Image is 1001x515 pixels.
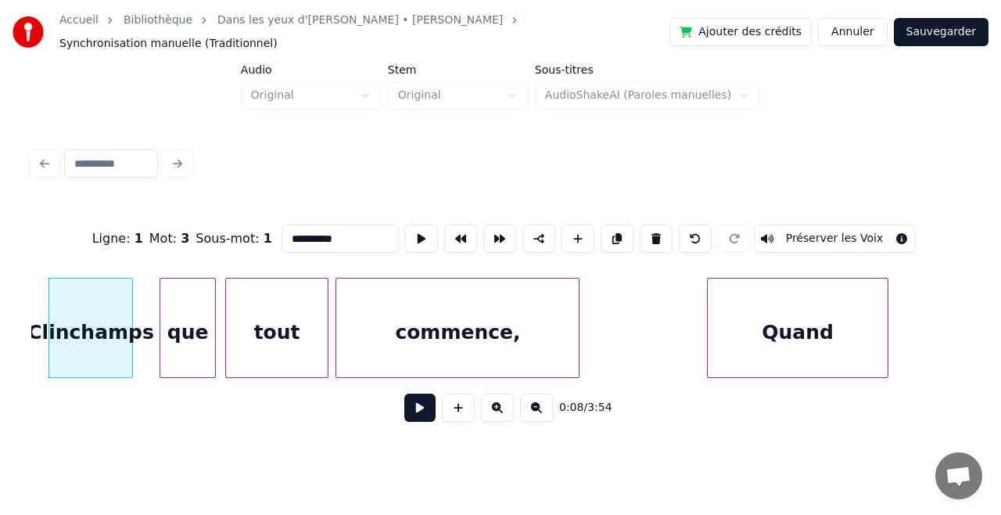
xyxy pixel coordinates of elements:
div: / [559,400,597,416]
span: 1 [264,231,272,246]
a: Ouvrir le chat [935,452,982,499]
span: Synchronisation manuelle (Traditionnel) [59,36,278,52]
label: Stem [388,64,529,75]
nav: breadcrumb [59,13,669,52]
label: Audio [241,64,382,75]
span: 1 [135,231,143,246]
img: youka [13,16,44,48]
a: Dans les yeux d'[PERSON_NAME] • [PERSON_NAME] [217,13,503,28]
span: 0:08 [559,400,583,416]
label: Sous-titres [535,64,760,75]
div: Sous-mot : [196,229,271,248]
span: 3:54 [587,400,612,416]
button: Annuler [818,18,887,46]
span: 3 [181,231,189,246]
div: Ligne : [92,229,143,248]
button: Ajouter des crédits [669,18,812,46]
div: Mot : [149,229,190,248]
button: Toggle [754,225,916,253]
a: Bibliothèque [124,13,192,28]
button: Sauvegarder [894,18,988,46]
a: Accueil [59,13,99,28]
